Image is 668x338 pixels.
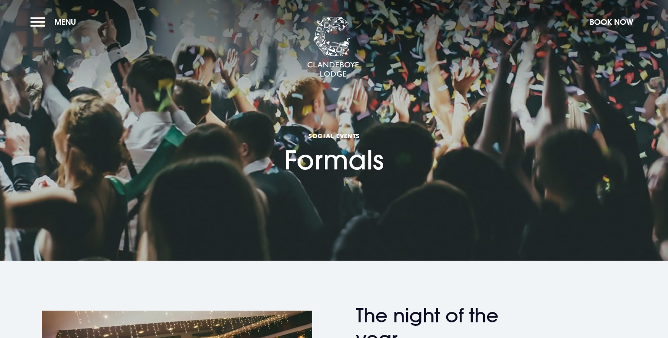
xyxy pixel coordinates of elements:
h1: Formals [284,89,384,176]
button: Book Now [585,13,638,31]
span: Menu [54,17,76,27]
button: Menu [30,13,80,31]
img: Clandeboye Lodge [307,17,359,78]
span: Social Events [284,132,384,140]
